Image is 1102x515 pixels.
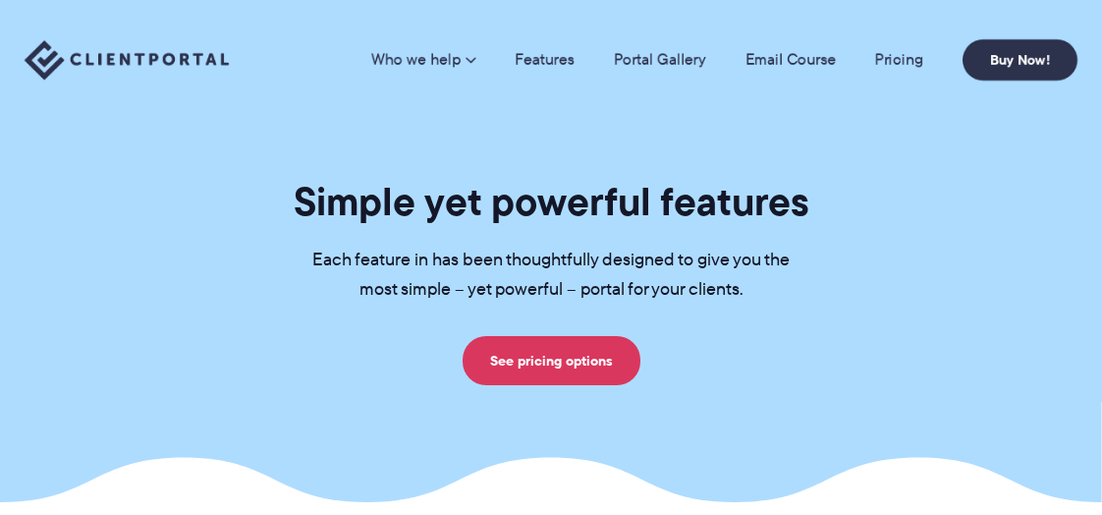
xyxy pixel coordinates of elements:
[281,246,821,305] p: Each feature in has been thoughtfully designed to give you the most simple – yet powerful – porta...
[463,336,640,385] a: See pricing options
[281,177,821,226] h1: Simple yet powerful features
[614,52,706,68] a: Portal Gallery
[371,52,475,68] a: Who we help
[875,52,923,68] a: Pricing
[515,52,575,68] a: Features
[963,39,1077,81] a: Buy Now!
[745,52,836,68] a: Email Course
